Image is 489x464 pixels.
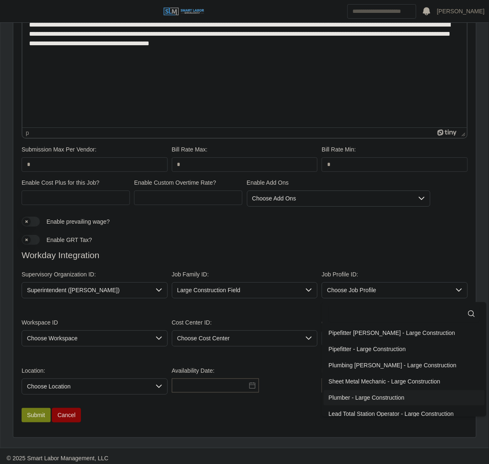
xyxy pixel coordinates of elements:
[22,145,97,154] label: Submission Max Per Vendor:
[22,270,96,279] label: Supervisory Organization ID:
[247,191,413,206] div: Choose Add Ons
[22,408,51,422] button: Submit
[7,455,108,462] span: © 2025 Smart Labor Management, LLC
[22,331,151,346] span: Choose Workspace
[22,379,151,394] span: Choose Location
[329,361,457,370] span: Plumbing [PERSON_NAME] - Large Construction
[172,366,215,375] label: Availability Date:
[329,345,406,354] span: Pipefitter - Large Construction
[46,218,110,225] span: Enable prevailing wage?
[329,377,440,386] span: Sheet Metal Mechanic - Large Construction
[172,270,209,279] label: Job Family ID:
[458,128,467,138] div: Press the Up and Down arrow keys to resize the editor.
[22,318,58,327] label: Workspace ID
[324,390,485,405] li: Plumber - Large Construction
[324,374,485,389] li: Sheet Metal Mechanic - Large Construction
[172,331,301,346] span: Choose Cost Center
[22,283,151,298] span: Superintendent (Matthew Wade)
[22,366,45,375] label: Location:
[329,393,405,402] span: Plumber - Large Construction
[329,410,454,418] span: Lead Total Station Operator - Large Construction
[324,342,485,357] li: Pipefitter - Large Construction
[437,7,485,16] a: [PERSON_NAME]
[52,408,81,422] a: Cancel
[324,406,485,422] li: Lead Total Station Operator - Large Construction
[322,270,358,279] label: Job Profile ID:
[172,283,301,298] span: Large Construction Field
[172,145,208,154] label: Bill Rate Max:
[347,4,416,19] input: Search
[329,329,455,337] span: Pipefitter [PERSON_NAME] - Large Construction
[22,178,100,187] label: Enable Cost Plus for this Job?
[26,129,29,136] div: p
[324,358,485,373] li: Plumbing Foreman - Large Construction
[46,237,92,243] span: Enable GRT Tax?
[322,145,356,154] label: Bill Rate Min:
[163,7,205,16] img: SLM Logo
[324,325,485,341] li: Pipefitter Foreman - Large Construction
[22,235,40,245] button: Enable GRT Tax?
[7,7,438,16] body: Rich Text Area. Press ALT-0 for help.
[22,250,468,260] h4: Workday Integration
[22,217,40,227] button: Enable prevailing wage?
[22,14,467,127] iframe: Rich Text Area
[172,318,212,327] label: Cost Center ID:
[438,129,458,136] a: Powered by Tiny
[247,178,289,187] label: Enable Add Ons
[322,283,451,298] span: Choose Job Profile
[134,178,216,187] label: Enable Custom Overtime Rate?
